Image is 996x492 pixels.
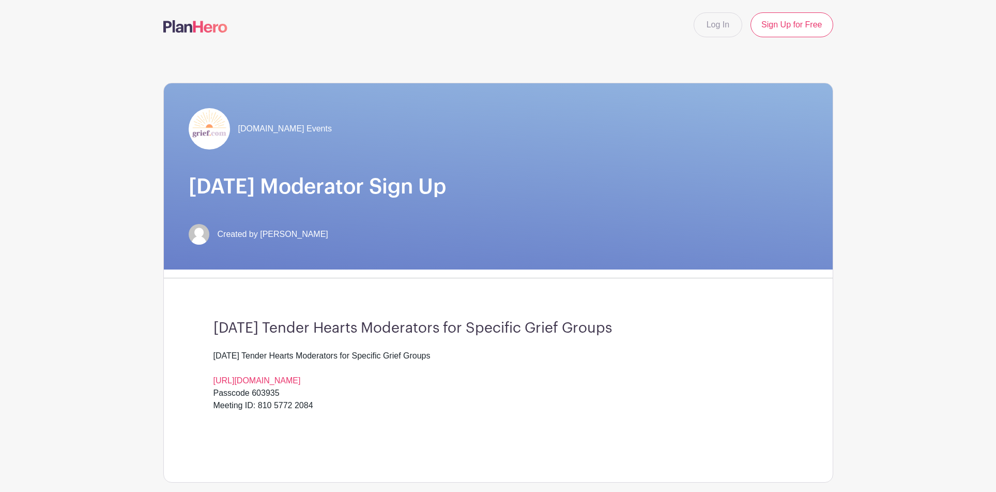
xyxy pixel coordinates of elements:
img: grief-logo-planhero.png [189,108,230,150]
div: [DATE] Tender Hearts Moderators for Specific Grief Groups Passcode 603935 [213,350,783,399]
img: default-ce2991bfa6775e67f084385cd625a349d9dcbb7a52a09fb2fda1e96e2d18dcdb.png [189,224,209,245]
h3: [DATE] Tender Hearts Moderators for Specific Grief Groups [213,320,783,337]
a: Sign Up for Free [750,12,833,37]
img: logo-507f7623f17ff9eddc593b1ce0a138ce2505c220e1c5a4e2b4648c50719b7d32.svg [163,20,227,33]
span: [DOMAIN_NAME] Events [238,123,332,135]
h1: [DATE] Moderator Sign Up [189,174,808,199]
div: Meeting ID: 810 5772 2084 [213,399,783,424]
a: Log In [694,12,742,37]
span: Created by [PERSON_NAME] [218,228,328,241]
a: [URL][DOMAIN_NAME] [213,376,301,385]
